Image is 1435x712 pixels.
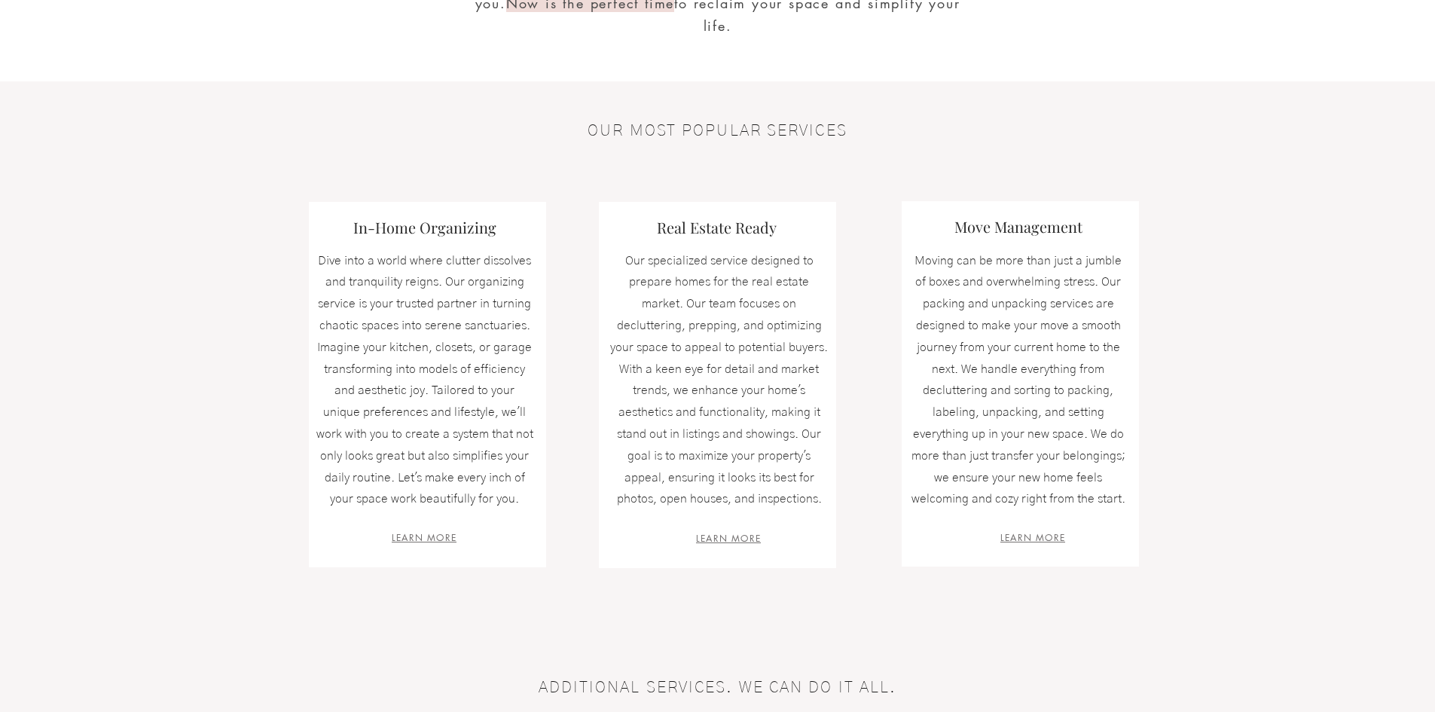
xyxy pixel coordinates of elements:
span: LEARN MORE [392,531,456,544]
h3: Real Estate Ready [627,217,808,238]
h3: In-Home Organizing [334,217,515,238]
a: LEARN MORE [696,532,761,544]
span: ADDITIONAL SERVICES. WE CAN DO IT ALL. [539,680,897,695]
span: Our specialized service designed to prepare homes for the real estate market. Our team focuses on... [610,255,828,506]
span: Moving can be more than just a jumble of boxes and overwhelming stress. Our packing and unpacking... [911,255,1125,506]
span: LEARN MORE [1000,531,1065,544]
span: LEARN MORE [696,532,761,545]
span: Dive into a world where clutter dissolves and tranquility reigns. Our organizing service is your ... [316,255,533,506]
a: LEARN MORE [1000,531,1065,543]
h3: Move Management [928,216,1109,237]
span: OUR MOST POPULAR SERVICES [588,123,847,139]
a: LEARN MORE [392,531,456,543]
